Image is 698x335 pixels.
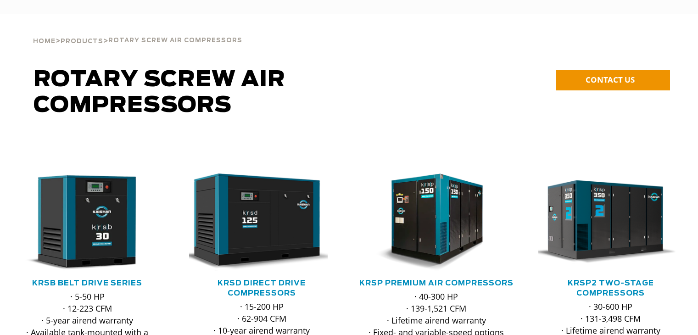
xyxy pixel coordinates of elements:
div: > > [33,14,242,49]
div: krsp350 [538,173,683,271]
img: krsd125 [182,173,328,271]
a: KRSP Premium Air Compressors [359,279,514,287]
a: Products [61,37,103,45]
img: krsp150 [357,173,503,271]
span: Rotary Screw Air Compressors [34,69,285,117]
img: krsp350 [531,173,677,271]
a: CONTACT US [556,70,670,90]
a: KRSD Direct Drive Compressors [218,279,306,297]
span: Products [61,39,103,45]
img: krsb30 [8,173,153,271]
span: CONTACT US [586,74,635,85]
span: Rotary Screw Air Compressors [108,38,242,44]
a: KRSB Belt Drive Series [32,279,142,287]
div: krsd125 [189,173,334,271]
div: krsp150 [364,173,509,271]
span: Home [33,39,56,45]
a: KRSP2 Two-Stage Compressors [568,279,654,297]
a: Home [33,37,56,45]
div: krsb30 [15,173,160,271]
